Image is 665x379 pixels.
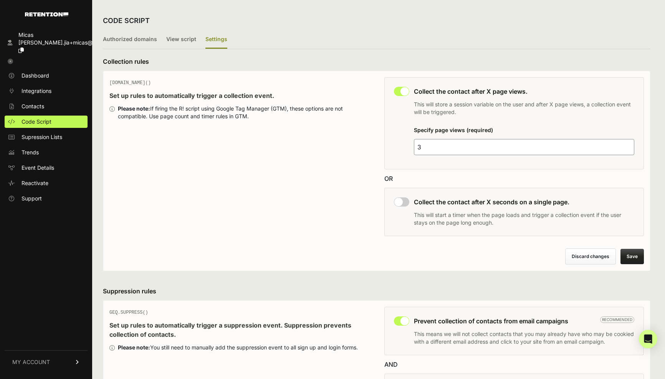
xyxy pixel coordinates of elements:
[12,358,50,366] span: MY ACCOUNT
[118,344,358,351] div: You still need to manually add the suppression event to all sign up and login forms.
[5,350,88,374] a: MY ACCOUNT
[5,85,88,97] a: Integrations
[384,360,644,369] div: AND
[5,146,88,159] a: Trends
[22,195,42,202] span: Support
[205,31,227,49] label: Settings
[600,316,634,323] span: Recommended
[109,92,274,99] strong: Set up rules to automatically trigger a collection event.
[384,174,644,183] div: OR
[414,101,634,116] p: This will store a session variable on the user and after X page views, a collection event will be...
[103,57,650,66] h3: Collection rules
[5,116,88,128] a: Code Script
[118,105,369,120] div: If firing the R! script using Google Tag Manager (GTM), these options are not compatible. Use pag...
[118,344,150,351] strong: Please note:
[22,179,48,187] span: Reactivate
[5,192,88,205] a: Support
[414,127,493,133] label: Specify page views (required)
[118,105,150,112] strong: Please note:
[103,31,157,49] label: Authorized domains
[5,29,88,56] a: Micas [PERSON_NAME].jia+micas@d...
[18,31,101,39] div: Micas
[22,118,51,126] span: Code Script
[109,80,151,86] span: [DOMAIN_NAME]()
[414,211,634,227] p: This will start a timer when the page loads and trigger a collection event if the user stays on t...
[103,15,150,26] h2: CODE SCRIPT
[5,131,88,143] a: Supression Lists
[25,12,68,17] img: Retention.com
[639,330,657,348] div: Open Intercom Messenger
[18,39,101,46] span: [PERSON_NAME].jia+micas@d...
[22,72,49,79] span: Dashboard
[5,162,88,174] a: Event Details
[22,87,51,95] span: Integrations
[5,70,88,82] a: Dashboard
[414,316,634,326] h3: Prevent collection of contacts from email campaigns
[414,139,634,155] input: 4
[22,149,39,156] span: Trends
[414,87,634,96] h3: Collect the contact after X page views.
[620,249,644,264] button: Save
[109,321,351,338] strong: Set up rules to automatically trigger a suppression event. Suppression prevents collection of con...
[166,31,196,49] label: View script
[414,197,634,207] h3: Collect the contact after X seconds on a single page.
[22,133,62,141] span: Supression Lists
[5,177,88,189] a: Reactivate
[565,248,616,265] button: Discard changes
[414,330,634,346] p: This means we will not collect contacts that you may already have who may be cookied with a diffe...
[103,286,650,296] h3: Suppression rules
[5,100,88,113] a: Contacts
[109,310,148,315] span: GEQ.SUPPRESS()
[22,103,44,110] span: Contacts
[22,164,54,172] span: Event Details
